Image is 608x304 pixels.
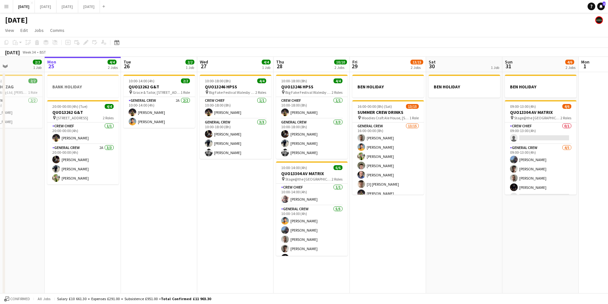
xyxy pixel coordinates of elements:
span: 4/4 [105,104,114,109]
div: 1 Job [262,65,270,70]
div: BEN HOLIDAY [505,75,576,98]
span: 26 [123,63,131,70]
h3: QUO13246 HPSS [200,84,271,90]
span: 28 [275,63,284,70]
span: 1 Role [28,90,37,95]
div: 1 Job [186,65,194,70]
span: Jobs [34,27,44,33]
span: 16:00-00:00 (8h) (Sat) [357,104,392,109]
span: All jobs [36,296,52,301]
span: 2 Roles [255,90,266,95]
button: [DATE] [35,0,56,13]
div: 2 Jobs [411,65,423,70]
span: 2/2 [33,60,42,64]
span: Thu [276,59,284,65]
h1: [DATE] [5,15,28,25]
app-user-avatar: KONNECT HQ [595,16,603,24]
app-card-role: General Crew2A3/320:00-00:00 (4h)[PERSON_NAME][PERSON_NAME][PERSON_NAME] [47,144,119,184]
span: 1 [603,2,605,6]
app-job-card: 20:00-00:00 (4h) (Tue)4/4QUO13262 G&T [STREET_ADDRESS]2 RolesCrew Chief1/120:00-00:00 (4h)[PERSON... [47,100,119,184]
app-job-card: 10:00-18:00 (8h)4/4QUO13246 HPSS Big Fake Festival Walesby [STREET_ADDRESS]2 RolesCrew Chief1/110... [200,75,271,159]
span: 09:00-13:00 (4h) [510,104,536,109]
span: 4/6 [562,104,571,109]
app-job-card: BEN HOLIDAY [352,75,424,98]
span: 2/2 [28,78,37,83]
app-job-card: 09:00-13:00 (4h)4/6QUO13304 AV MATRIX Stage@the [GEOGRAPHIC_DATA] [STREET_ADDRESS]2 RolesCrew Chi... [505,100,576,195]
span: Total Confirmed £11 903.30 [161,296,211,301]
app-job-card: BANK HOLIDAY [47,75,119,98]
app-card-role: Crew Chief1/120:00-00:00 (4h)[PERSON_NAME] [47,122,119,144]
a: View [3,26,17,34]
h3: QUO13262 G&T [47,109,119,115]
h3: QUO13304 AV MATRIX [276,171,348,176]
span: 6/6 [334,165,342,170]
span: 4/6 [565,60,574,64]
app-card-role: General Crew4/509:00-13:00 (4h)[PERSON_NAME][PERSON_NAME][PERSON_NAME][PERSON_NAME] [505,144,576,203]
a: Comms [48,26,67,34]
div: BST [40,50,46,55]
app-card-role: General Crew3/310:00-18:00 (8h)[PERSON_NAME][PERSON_NAME][PERSON_NAME] [276,119,348,159]
app-card-role: General Crew5/510:00-14:00 (4h)[PERSON_NAME][PERSON_NAME][PERSON_NAME][PERSON_NAME][PERSON_NAME] [276,205,348,264]
span: Confirmed [10,297,30,301]
button: Confirmed [3,295,31,302]
a: Jobs [32,26,46,34]
app-job-card: 10:00-14:00 (4h)6/6QUO13304 AV MATRIX Stage@the [GEOGRAPHIC_DATA] [STREET_ADDRESS]2 RolesCrew Chi... [276,161,348,256]
h3: QUO13246 HPSS [276,84,348,90]
span: Tue [124,59,131,65]
span: Stage@the [GEOGRAPHIC_DATA] [STREET_ADDRESS] [514,115,560,120]
a: Edit [18,26,30,34]
div: 1 Job [491,65,499,70]
span: 20:00-00:00 (4h) (Tue) [52,104,87,109]
span: Sat [429,59,436,65]
span: 1 [580,63,589,70]
span: 2 Roles [560,115,571,120]
a: 1 [597,3,605,10]
span: Big Fake Festival Walesby [STREET_ADDRESS] [209,90,255,95]
span: Sun [505,59,513,65]
h3: SUMMER CREW DRINKS [352,109,424,115]
span: Woodies Craft Ale House, [STREET_ADDRESS] [362,115,409,120]
app-card-role: Crew Chief0/109:00-13:00 (4h) [505,122,576,144]
span: 30 [428,63,436,70]
h3: QUO13304 AV MATRIX [505,109,576,115]
span: View [5,27,14,33]
span: Wed [200,59,208,65]
span: Mon [581,59,589,65]
span: Fri [352,59,357,65]
app-card-role: Crew Chief1/110:00-18:00 (8h)[PERSON_NAME] [276,97,348,119]
span: Grace & Tailor, [STREET_ADDRESS] [133,90,181,95]
app-card-role: General Crew3/310:00-18:00 (8h)[PERSON_NAME][PERSON_NAME][PERSON_NAME] [200,119,271,159]
span: 13/15 [410,60,423,64]
span: 10:00-14:00 (4h) [281,165,307,170]
div: 2 Jobs [566,65,575,70]
span: 27 [199,63,208,70]
span: 2/2 [185,60,194,64]
span: 25 [46,63,56,70]
div: [DATE] [5,49,20,56]
span: 10/10 [334,60,347,64]
div: Salary £10 661.30 + Expenses £291.00 + Subsistence £951.00 = [57,296,211,301]
span: 4/4 [108,60,116,64]
h3: BEN HOLIDAY [505,84,576,90]
span: 2/2 [181,78,190,83]
button: [DATE] [56,0,78,13]
div: 16:00-00:00 (8h) (Sat)13/15SUMMER CREW DRINKS Woodies Craft Ale House, [STREET_ADDRESS]1 RoleGene... [352,100,424,195]
app-job-card: 10:00-14:00 (4h)2/2QUO13262 G&T Grace & Tailor, [STREET_ADDRESS]1 RoleGeneral Crew2A2/210:00-14:0... [124,75,195,128]
app-job-card: BEN HOLIDAY [429,75,500,98]
button: [DATE] [13,0,35,13]
div: 2 Jobs [108,65,118,70]
span: 1 Role [409,115,419,120]
span: 4/4 [334,78,342,83]
h3: BANK HOLIDAY [47,84,119,90]
span: 13/15 [406,104,419,109]
span: [STREET_ADDRESS] [56,115,88,120]
span: Comms [50,27,64,33]
span: Week 34 [21,50,37,55]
